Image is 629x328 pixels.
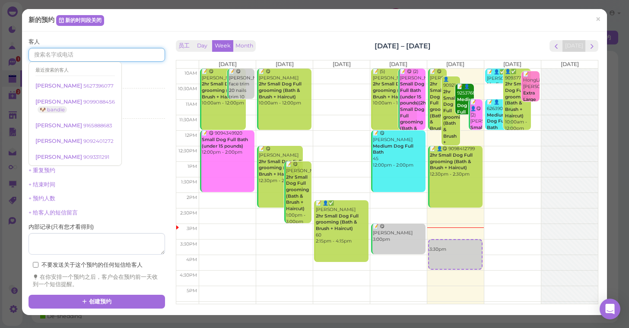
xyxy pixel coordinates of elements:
div: 📝 😋 [PERSON_NAME] 10:00am - 12:00pm [201,69,246,107]
div: 📝 😋 [PERSON_NAME] 10:00am - 12:00pm [258,69,311,107]
div: 📝 HongLing [PERSON_NAME] 10:05am [523,71,540,128]
small: 9093311291 [83,154,109,160]
small: 9165888683 [83,123,112,129]
b: 2hr Small Dog Full grooming (Bath & Brush + Haircut) [430,81,453,144]
span: [PERSON_NAME] [35,82,83,89]
div: 在你安排一个预约之后，客户会在预约前一天收到一个短信提醒。 [33,273,161,289]
div: 最近搜索的客人 [35,64,115,76]
b: Small Dog Full Bath (under 15 pounds)|2hr Small Dog Full grooming (Bath & Brush + Haircut) [400,81,428,144]
span: [DATE] [561,61,579,67]
div: 📝 😋 [PERSON_NAME] 3:00pm [372,224,426,243]
span: [DATE] [389,61,407,67]
a: + 结束时间 [29,181,55,188]
span: [PERSON_NAME] [35,154,83,160]
span: [DATE] [333,61,351,67]
a: + 重复预约 [29,167,55,173]
span: 3pm [187,226,197,231]
span: 10am [184,70,197,76]
b: Medium Dog Full Bath [373,143,413,155]
b: Extra Large dog full bath [523,90,536,121]
div: 📝 👤✅ (2) [PERSON_NAME] Two pugsZen and Zeke 9:30am [486,69,513,126]
div: 📝 👤✅ [PERSON_NAME] 60 2:15pm - 4:15pm [315,200,369,245]
span: 10:30am [178,86,197,91]
span: 12pm [185,132,197,138]
div: Open Intercom Messenger [600,299,620,319]
span: 4pm [186,257,197,262]
span: 12:30pm [178,148,197,154]
b: Medium Dog Full grooming (15-29 pounds) [457,97,480,134]
b: 2hr Small Dog Full grooming (Bath & Brush + Haircut) [202,81,245,99]
small: 9092401272 [83,138,114,144]
b: Medium Dog Full Bath [487,112,507,130]
div: 📝 😋 [PERSON_NAME] 12:30pm - 2:30pm [258,146,303,184]
input: 搜索名字或电话 [29,48,165,62]
button: [DATE] [562,40,586,52]
div: 📝 😋 9094349920 12:00pm - 2:00pm [201,130,254,156]
a: + 给客人的短信留言 [29,209,78,216]
span: [DATE] [276,61,294,67]
span: 11:30am [179,117,197,123]
button: Week [212,40,233,52]
span: × [595,13,601,25]
span: 新的预约 [29,16,56,24]
div: 📝 😋 [PERSON_NAME] face trim 20 nails trim 10 10:00am [229,69,254,107]
b: Small Dog Full Bath (under 15 pounds) [202,137,248,149]
div: 📝 😋 [PERSON_NAME] 1:00pm - 3:00pm [286,161,311,225]
div: 📝 😋 [PERSON_NAME] 45 12:00pm - 2:00pm [372,130,426,168]
h2: [DATE] – [DATE] [375,41,431,51]
span: 5pm [187,288,197,293]
button: next [585,40,599,52]
button: 员工 [176,40,192,52]
b: 2hr Small Dog Full grooming (Bath & Brush + Haircut) [430,152,473,170]
div: 📝 😋 (2) [PERSON_NAME] 10:00am - 12:00pm [400,69,426,158]
span: 11am [186,101,197,107]
b: 2hr Small Dog Full grooming (Bath & Brush + Haircut) [316,213,359,231]
span: 3:30pm [180,241,197,247]
div: 📝 👤9253768332 80 10:30am [457,84,474,147]
b: Small Dog Full Bath (under 15 pounds) [470,125,489,168]
span: [PERSON_NAME] [35,122,83,129]
div: 👤9092142959 10:15am - 12:30pm [443,76,460,184]
input: 不要发送关于这个预约的任何短信给客人 [33,262,38,268]
div: 👤✅ 9093776165 10:00am - 12:00pm [505,69,531,132]
div: 3:30pm [429,240,482,252]
button: 创建预约 [29,295,165,309]
span: [PERSON_NAME] [35,138,83,144]
div: 📝 👤6263905207 60 11:00am [486,99,513,144]
span: 1:30pm [181,179,197,185]
div: 📝 👤😋 9098412799 12:30pm - 2:30pm [429,146,483,177]
b: 2hr Small Dog Full grooming (Bath & Brush + Haircut) [259,159,302,177]
small: 5627396077 [83,83,114,89]
label: 不要发送关于这个预约的任何短信给客人 [33,261,143,269]
label: 客人 [29,38,40,46]
b: 2hr Small Dog Full grooming (Bath & Brush + Haircut) [259,81,302,99]
div: 📝 (5) [PERSON_NAME] 10:00am - 12:00pm [372,69,417,107]
span: 4:30pm [180,272,197,278]
b: 2hr Small Dog Full grooming (Bath & Brush + Haircut) [286,174,309,211]
span: [DATE] [446,61,464,67]
b: Medium Dog Full Bath [487,82,507,100]
span: 2pm [187,195,197,200]
b: 2hr Small Dog Full grooming (Bath & Brush + Haircut)|15min Teeth Brush [443,89,477,164]
button: Day [192,40,213,52]
span: 5:30pm [180,303,197,309]
div: 📝 😋 [PERSON_NAME] 10:00am - 12:00pm [429,69,447,164]
div: 📝 👤😋 (2) [PERSON_NAME] ELLA 11:00am [470,99,482,182]
small: 9099088456 [83,99,115,105]
a: 🐶 bandie [38,106,67,113]
span: [PERSON_NAME] [35,98,83,105]
a: 新的时间段关闭 [56,15,104,25]
a: + 预约人数 [29,195,55,202]
span: [DATE] [503,61,521,67]
span: 1pm [187,164,197,169]
label: 内部记录 ( 只有您才看得到 ) [29,223,94,231]
span: 2:30pm [180,210,197,216]
span: [DATE] [219,61,237,67]
b: 2hr Small Dog Full grooming (Bath & Brush + Haircut) [505,81,528,118]
button: prev [550,40,563,52]
button: Month [233,40,256,52]
b: 2hr Small Dog Full grooming (Bath & Brush + Haircut) [373,81,416,99]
